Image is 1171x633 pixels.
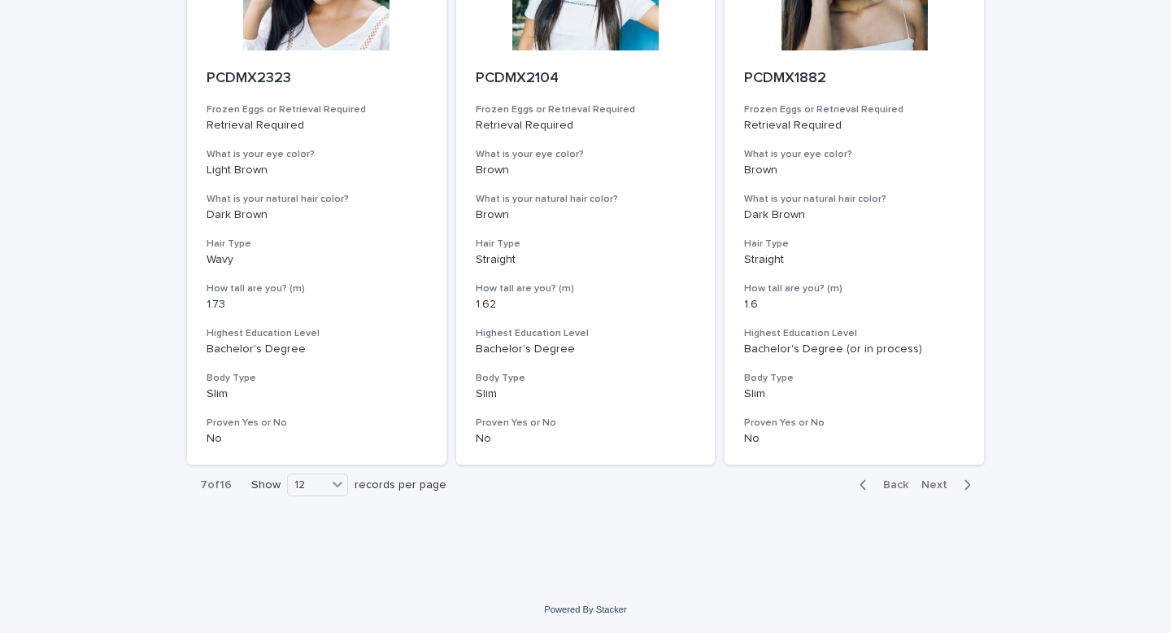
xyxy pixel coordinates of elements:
[744,238,964,251] h3: Hair Type
[207,70,427,88] p: PCDMX2323
[207,432,427,446] p: No
[476,164,696,177] p: Brown
[744,387,964,401] p: Slim
[207,103,427,116] h3: Frozen Eggs or Retrieval Required
[873,479,908,491] span: Back
[476,387,696,401] p: Slim
[744,343,964,356] p: Bachelor's Degree (or in process)
[476,282,696,295] h3: How tall are you? (m)
[476,103,696,116] h3: Frozen Eggs or Retrieval Required
[207,282,427,295] h3: How tall are you? (m)
[476,372,696,385] h3: Body Type
[288,477,327,494] div: 12
[744,208,964,222] p: Dark Brown
[744,417,964,430] h3: Proven Yes or No
[744,164,964,177] p: Brown
[476,193,696,206] h3: What is your natural hair color?
[744,119,964,133] p: Retrieval Required
[207,208,427,222] p: Dark Brown
[207,119,427,133] p: Retrieval Required
[207,327,427,340] h3: Highest Education Level
[207,343,427,356] p: Bachelor's Degree
[251,478,281,492] p: Show
[207,148,427,161] h3: What is your eye color?
[476,343,696,356] p: Bachelor's Degree
[476,417,696,430] h3: Proven Yes or No
[476,148,696,161] h3: What is your eye color?
[207,253,427,267] p: Wavy
[744,148,964,161] h3: What is your eye color?
[744,432,964,446] p: No
[476,208,696,222] p: Brown
[207,417,427,430] h3: Proven Yes or No
[207,298,427,312] p: 1.73
[207,372,427,385] h3: Body Type
[355,478,446,492] p: records per page
[544,605,626,614] a: Powered By Stacker
[744,372,964,385] h3: Body Type
[744,70,964,88] p: PCDMX1882
[915,478,984,492] button: Next
[476,238,696,251] h3: Hair Type
[207,193,427,206] h3: What is your natural hair color?
[187,465,245,505] p: 7 of 16
[476,70,696,88] p: PCDMX2104
[921,479,957,491] span: Next
[207,164,427,177] p: Light Brown
[476,327,696,340] h3: Highest Education Level
[207,238,427,251] h3: Hair Type
[744,193,964,206] h3: What is your natural hair color?
[476,432,696,446] p: No
[744,327,964,340] h3: Highest Education Level
[744,253,964,267] p: Straight
[207,387,427,401] p: Slim
[744,103,964,116] h3: Frozen Eggs or Retrieval Required
[847,478,915,492] button: Back
[744,298,964,312] p: 1.6
[476,253,696,267] p: Straight
[744,282,964,295] h3: How tall are you? (m)
[476,119,696,133] p: Retrieval Required
[476,298,696,312] p: 1.62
